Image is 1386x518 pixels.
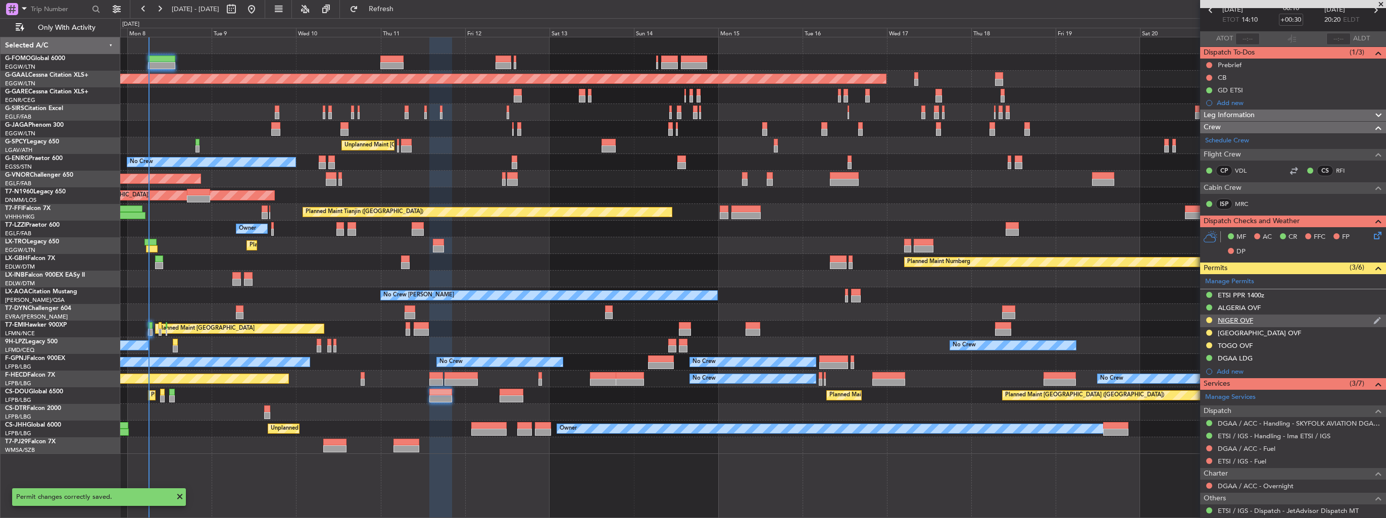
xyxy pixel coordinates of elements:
[5,439,28,445] span: T7-PJ29
[5,89,88,95] a: G-GARECessna Citation XLS+
[5,446,35,454] a: WMSA/SZB
[5,396,31,404] a: LFPB/LBG
[1218,419,1381,428] a: DGAA / ACC - Handling - SKYFOLK AVIATION DGAA/ACC
[1204,263,1227,274] span: Permits
[5,139,59,145] a: G-SPCYLegacy 650
[344,138,508,153] div: Unplanned Maint [GEOGRAPHIC_DATA] ([PERSON_NAME] Intl)
[130,154,153,170] div: No Crew
[5,313,68,321] a: EVRA/[PERSON_NAME]
[5,122,64,128] a: G-JAGAPhenom 300
[5,56,31,62] span: G-FOMO
[1216,198,1232,210] div: ISP
[1283,4,1299,14] span: 06:10
[1216,34,1233,44] span: ATOT
[5,246,35,254] a: EGGW/LTN
[439,354,463,370] div: No Crew
[5,230,31,237] a: EGLF/FAB
[971,28,1056,37] div: Thu 18
[250,238,316,253] div: Planned Maint Dusseldorf
[5,106,24,112] span: G-SIRS
[31,2,89,17] input: Trip Number
[1218,303,1261,312] div: ALGERIA OVF
[172,5,219,14] span: [DATE] - [DATE]
[5,322,67,328] a: T7-EMIHawker 900XP
[465,28,550,37] div: Fri 12
[360,6,403,13] span: Refresh
[1204,47,1255,59] span: Dispatch To-Dos
[1218,444,1275,453] a: DGAA / ACC - Fuel
[5,156,29,162] span: G-ENRG
[5,389,63,395] a: CS-DOUGlobal 6500
[5,322,25,328] span: T7-EMI
[5,139,27,145] span: G-SPCY
[11,20,110,36] button: Only With Activity
[239,221,256,236] div: Owner
[1204,216,1300,227] span: Dispatch Checks and Weather
[1218,291,1264,299] div: ETSI PPR 1400z
[5,422,27,428] span: CS-JHH
[1218,354,1253,362] div: DGAA LDG
[127,28,212,37] div: Mon 8
[5,372,55,378] a: F-HECDFalcon 7X
[1204,493,1226,504] span: Others
[1373,316,1381,325] img: edit
[1236,247,1246,257] span: DP
[5,389,29,395] span: CS-DOU
[5,305,71,312] a: T7-DYNChallenger 604
[5,163,32,171] a: EGSS/STN
[5,196,36,204] a: DNMM/LOS
[5,189,33,195] span: T7-N1960
[5,213,35,221] a: VHHH/HKG
[1236,232,1246,242] span: MF
[5,430,31,437] a: LFPB/LBG
[5,146,32,154] a: LGAV/ATH
[1204,405,1231,417] span: Dispatch
[271,421,447,436] div: Unplanned Maint [GEOGRAPHIC_DATA] ([GEOGRAPHIC_DATA] Intl)
[5,363,31,371] a: LFPB/LBG
[1100,371,1123,386] div: No Crew
[5,172,73,178] a: G-VNORChallenger 650
[1056,28,1140,37] div: Fri 19
[5,222,26,228] span: T7-LZZI
[1324,5,1345,15] span: [DATE]
[5,289,77,295] a: LX-AOACitation Mustang
[1235,199,1258,209] a: MRC
[1222,15,1239,25] span: ETOT
[1353,34,1370,44] span: ALDT
[1204,378,1230,390] span: Services
[550,28,634,37] div: Sat 13
[803,28,887,37] div: Tue 16
[1204,182,1242,194] span: Cabin Crew
[26,24,107,31] span: Only With Activity
[634,28,718,37] div: Sun 14
[16,492,171,502] div: Permit changes correctly saved.
[1204,468,1228,480] span: Charter
[122,20,139,29] div: [DATE]
[1218,432,1330,440] a: ETSI / IGS - Handling - Ima ETSI / IGS
[1263,232,1272,242] span: AC
[1216,165,1232,176] div: CP
[5,296,65,304] a: [PERSON_NAME]/QSA
[5,63,35,71] a: EGGW/LTN
[5,106,63,112] a: G-SIRSCitation Excel
[1289,232,1297,242] span: CR
[1204,122,1221,133] span: Crew
[5,346,34,354] a: LFMD/CEQ
[383,288,454,303] div: No Crew [PERSON_NAME]
[5,72,88,78] a: G-GAALCessna Citation XLS+
[1005,388,1164,403] div: Planned Maint [GEOGRAPHIC_DATA] ([GEOGRAPHIC_DATA])
[296,28,380,37] div: Wed 10
[1218,61,1242,69] div: Prebrief
[5,405,61,411] a: CS-DTRFalcon 2000
[1350,378,1364,389] span: (3/7)
[1205,136,1249,146] a: Schedule Crew
[1350,47,1364,58] span: (1/3)
[692,354,716,370] div: No Crew
[5,413,31,421] a: LFPB/LBG
[5,89,28,95] span: G-GARE
[1222,5,1243,15] span: [DATE]
[5,130,35,137] a: EGGW/LTN
[1218,329,1301,337] div: [GEOGRAPHIC_DATA] OVF
[5,355,65,361] a: F-GPNJFalcon 900EX
[5,272,85,278] a: LX-INBFalcon 900EX EASy II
